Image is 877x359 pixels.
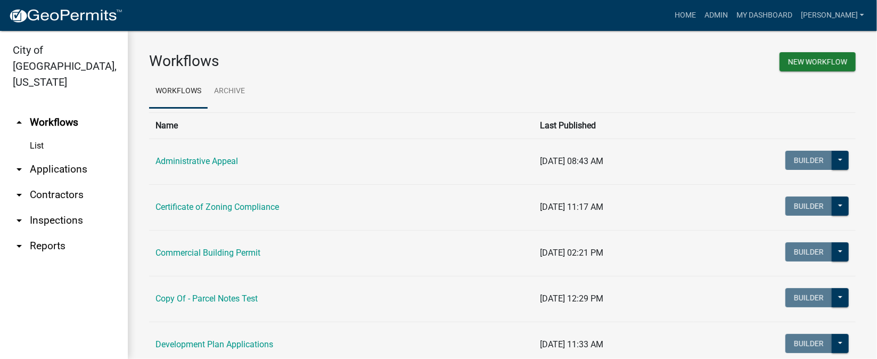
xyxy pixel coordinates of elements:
[670,5,700,26] a: Home
[13,163,26,176] i: arrow_drop_down
[700,5,732,26] a: Admin
[540,339,603,349] span: [DATE] 11:33 AM
[540,202,603,212] span: [DATE] 11:17 AM
[149,52,495,70] h3: Workflows
[13,116,26,129] i: arrow_drop_up
[155,156,238,166] a: Administrative Appeal
[155,248,260,258] a: Commercial Building Permit
[208,75,251,109] a: Archive
[155,293,258,304] a: Copy Of - Parcel Notes Test
[534,112,693,138] th: Last Published
[155,339,273,349] a: Development Plan Applications
[149,75,208,109] a: Workflows
[785,288,832,307] button: Builder
[785,242,832,262] button: Builder
[540,248,603,258] span: [DATE] 02:21 PM
[785,334,832,353] button: Builder
[540,156,603,166] span: [DATE] 08:43 AM
[797,5,868,26] a: [PERSON_NAME]
[785,197,832,216] button: Builder
[785,151,832,170] button: Builder
[780,52,856,71] button: New Workflow
[13,189,26,201] i: arrow_drop_down
[149,112,534,138] th: Name
[13,214,26,227] i: arrow_drop_down
[13,240,26,252] i: arrow_drop_down
[732,5,797,26] a: My Dashboard
[155,202,279,212] a: Certificate of Zoning Compliance
[540,293,603,304] span: [DATE] 12:29 PM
